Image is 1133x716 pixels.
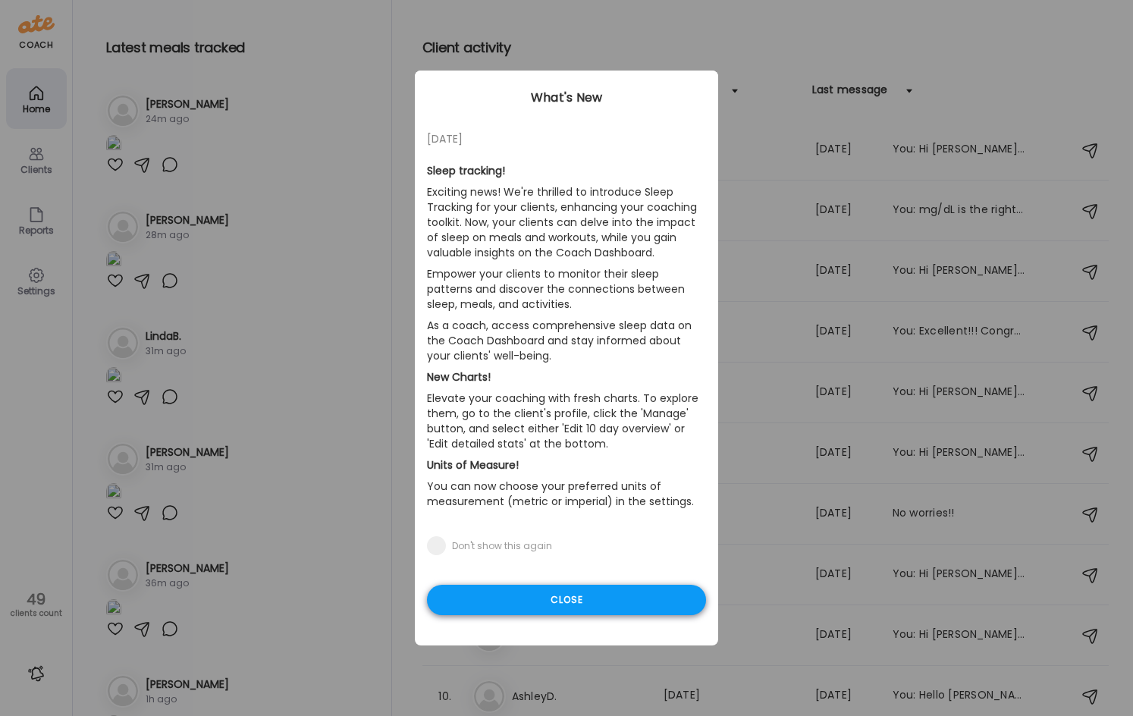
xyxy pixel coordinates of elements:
[415,89,718,107] div: What's New
[427,457,519,473] b: Units of Measure!
[427,476,706,512] p: You can now choose your preferred units of measurement (metric or imperial) in the settings.
[427,585,706,615] div: Close
[427,263,706,315] p: Empower your clients to monitor their sleep patterns and discover the connections between sleep, ...
[452,540,552,552] div: Don't show this again
[427,181,706,263] p: Exciting news! We're thrilled to introduce Sleep Tracking for your clients, enhancing your coachi...
[427,369,491,385] b: New Charts!
[427,315,706,366] p: As a coach, access comprehensive sleep data on the Coach Dashboard and stay informed about your c...
[427,163,505,178] b: Sleep tracking!
[427,130,706,148] div: [DATE]
[427,388,706,454] p: Elevate your coaching with fresh charts. To explore them, go to the client's profile, click the '...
